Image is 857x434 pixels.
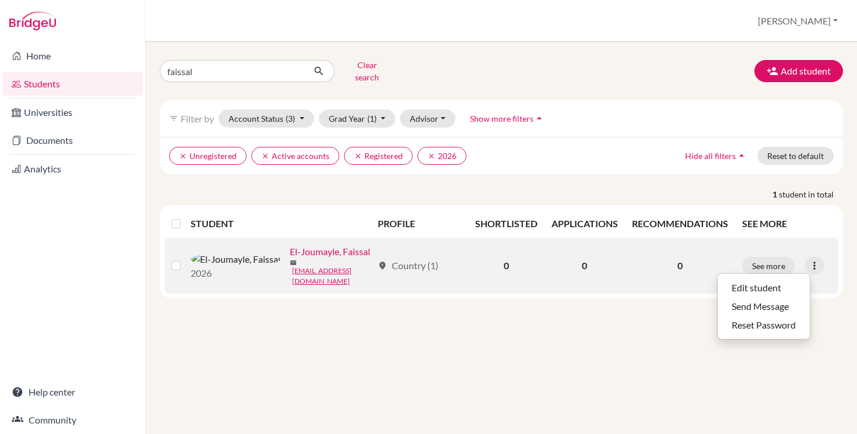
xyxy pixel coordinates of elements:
button: Edit student [718,278,810,297]
i: filter_list [169,114,178,123]
button: Reset to default [757,147,834,165]
span: Show more filters [470,114,533,124]
button: [PERSON_NAME] [753,10,843,32]
span: Filter by [181,113,214,124]
span: mail [290,259,297,266]
th: APPLICATIONS [545,210,625,238]
a: El-Joumayle, Faissal [290,245,370,259]
i: arrow_drop_up [533,112,545,124]
button: Clear search [335,56,399,86]
button: Add student [754,60,843,82]
button: Send Message [718,297,810,316]
td: 0 [545,238,625,294]
td: 0 [468,238,545,294]
strong: 1 [772,188,779,200]
i: clear [261,152,269,160]
i: clear [354,152,362,160]
p: 2026 [191,266,280,280]
a: [EMAIL_ADDRESS][DOMAIN_NAME] [292,266,373,287]
button: Hide all filtersarrow_drop_up [675,147,757,165]
th: PROFILE [371,210,468,238]
button: clear2026 [417,147,466,165]
button: See more [742,257,795,275]
a: Documents [2,129,143,152]
button: Reset Password [718,316,810,334]
a: Help center [2,380,143,404]
a: Students [2,72,143,96]
span: Hide all filters [685,151,736,161]
i: clear [427,152,435,160]
a: Analytics [2,157,143,181]
div: Country (1) [378,259,438,273]
img: Bridge-U [9,12,56,30]
button: clearUnregistered [169,147,247,165]
span: location_on [378,261,387,270]
i: arrow_drop_up [736,150,747,161]
button: Account Status(3) [219,110,314,128]
i: clear [179,152,187,160]
button: clearRegistered [344,147,413,165]
span: (3) [286,114,295,124]
span: (1) [367,114,377,124]
th: RECOMMENDATIONS [625,210,735,238]
button: Show more filtersarrow_drop_up [460,110,555,128]
img: El-Joumayle, Faissal [191,252,280,266]
button: clearActive accounts [251,147,339,165]
a: Home [2,44,143,68]
th: STUDENT [191,210,371,238]
span: student in total [779,188,843,200]
button: Advisor [400,110,455,128]
button: Grad Year(1) [319,110,396,128]
a: Universities [2,101,143,124]
th: SHORTLISTED [468,210,545,238]
input: Find student by name... [160,60,304,82]
a: Community [2,408,143,432]
th: SEE MORE [735,210,838,238]
p: 0 [632,259,728,273]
